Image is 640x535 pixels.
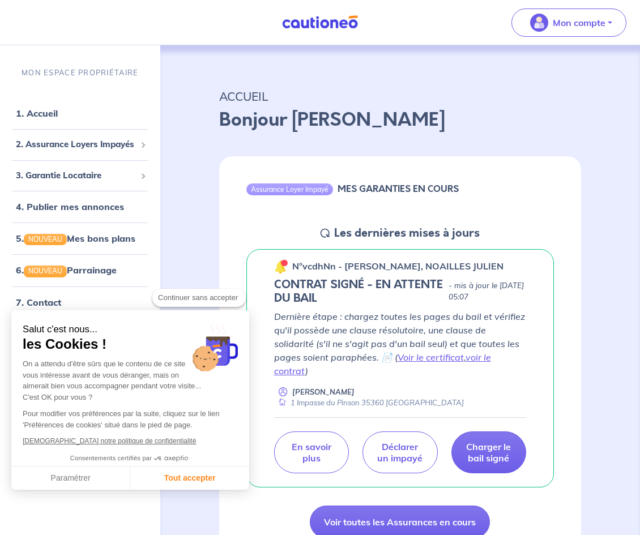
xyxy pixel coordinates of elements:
img: Cautioneo [278,15,362,29]
button: Paramétrer [11,466,130,490]
div: 3. Garantie Locataire [5,164,156,186]
p: Bonjour [PERSON_NAME] [219,106,582,134]
div: 6.NOUVEAUParrainage [5,259,156,281]
img: 🔔 [274,260,288,273]
a: 4. Publier mes annonces [16,201,124,212]
h5: CONTRAT SIGNÉ - EN ATTENTE DU BAIL [274,278,445,305]
h5: Les dernières mises à jours [334,226,480,240]
p: n°vcdhNn - [PERSON_NAME], NOAILLES JULIEN [292,259,504,273]
div: 1. Accueil [5,102,156,125]
p: ACCUEIL [219,86,582,106]
button: Consentements certifiés par [65,451,196,466]
span: Continuer sans accepter [158,292,240,303]
p: Mon compte [553,16,605,29]
div: 5.NOUVEAUMes bons plans [5,227,156,250]
button: illu_account_valid_menu.svgMon compte [511,8,626,37]
div: state: CONTRACT-SIGNED, Context: NEW,MAYBE-CERTIFICATE,COLOCATION,LESSOR-DOCUMENTS [274,278,527,305]
a: 7. Contact [16,296,61,307]
img: illu_account_valid_menu.svg [530,14,548,32]
span: Consentements certifiés par [70,455,152,461]
a: 5.NOUVEAUMes bons plans [16,233,135,244]
button: Tout accepter [130,466,249,490]
div: Assurance Loyer Impayé [246,183,333,195]
div: On a attendu d'être sûrs que le contenu de ce site vous intéresse avant de vous déranger, mais on... [23,358,238,403]
p: MON ESPACE PROPRIÉTAIRE [22,67,138,78]
span: 3. Garantie Locataire [16,169,136,182]
a: Voir le certificat [398,352,464,363]
a: Charger le bail signé [451,431,526,473]
a: voir le contrat [274,352,491,376]
p: Charger le bail signé [466,441,512,464]
a: Déclarer un impayé [362,431,437,473]
p: [PERSON_NAME] [292,387,355,397]
div: 9. Mes factures [5,354,156,376]
div: 2. Assurance Loyers Impayés [5,134,156,156]
a: 1. Accueil [16,108,58,119]
a: 6.NOUVEAUParrainage [16,264,117,276]
small: Salut c'est nous... [23,324,238,336]
div: 7. Contact [5,290,156,313]
span: 2. Assurance Loyers Impayés [16,138,136,151]
div: 1 Impasse du Pinson 35360 [GEOGRAPHIC_DATA] [274,397,464,408]
a: En savoir plus [274,431,349,473]
p: En savoir plus [288,441,335,464]
div: 8. Mes informations [5,322,156,345]
p: Dernière étape : chargez toutes les pages du bail et vérifiez qu'il possède une clause résolutoir... [274,310,527,378]
h6: MES GARANTIES EN COURS [338,183,459,194]
div: 4. Publier mes annonces [5,195,156,218]
p: Déclarer un impayé [377,441,423,464]
svg: Axeptio [154,442,188,476]
p: Pour modifier vos préférences par la suite, cliquez sur le lien 'Préférences de cookies' situé da... [23,408,238,430]
span: les Cookies ! [23,336,238,353]
p: - mis à jour le [DATE] 05:07 [449,280,526,303]
button: Continuer sans accepter [152,289,246,307]
a: [DEMOGRAPHIC_DATA] notre politique de confidentialité [23,437,196,445]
